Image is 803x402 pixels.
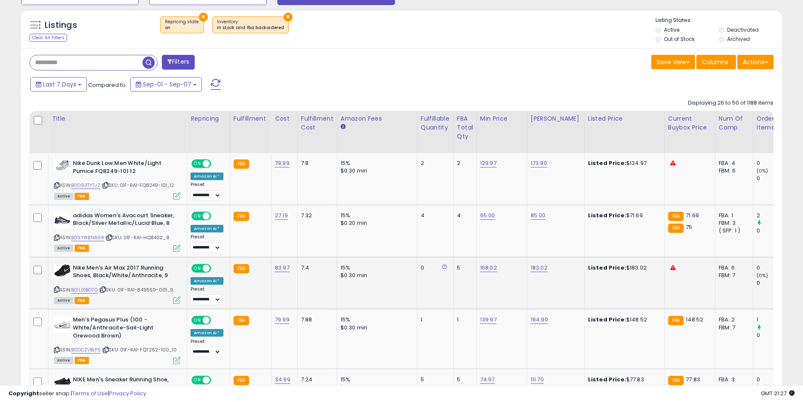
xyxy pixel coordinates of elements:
[421,264,447,272] div: 0
[75,193,89,200] span: FBA
[341,272,411,279] div: $0.30 min
[54,212,71,229] img: 31dxF4RElGL._SL40_.jpg
[71,182,100,189] a: B0D93TY7JZ
[727,26,759,33] label: Deactivated
[457,212,470,219] div: 4
[210,264,223,272] span: OFF
[757,376,791,383] div: 0
[588,316,626,324] b: Listed Price:
[757,272,768,279] small: (0%)
[757,316,791,324] div: 1
[301,114,333,132] div: Fulfillment Cost
[191,339,223,358] div: Preset:
[341,123,346,131] small: Amazon Fees.
[192,160,203,167] span: ON
[301,316,330,324] div: 7.88
[341,159,411,167] div: 15%
[757,175,791,182] div: 0
[162,55,195,70] button: Filters
[54,316,180,363] div: ASIN:
[719,219,747,227] div: FBM: 3
[275,159,290,167] a: 79.99
[54,357,73,364] span: All listings currently available for purchase on Amazon
[655,16,782,24] p: Listing States:
[301,376,330,383] div: 7.24
[72,389,108,397] a: Terms of Use
[192,212,203,219] span: ON
[761,389,795,397] span: 2025-09-15 21:27 GMT
[719,376,747,383] div: FBA: 3
[54,316,71,333] img: 314Jmvpv+FL._SL40_.jpg
[341,219,411,227] div: $0.30 min
[688,99,773,107] div: Displaying 26 to 50 of 1188 items
[8,389,39,397] strong: Copyright
[341,114,414,123] div: Amazon Fees
[301,159,330,167] div: 7.8
[234,316,249,325] small: FBA
[75,297,89,304] span: FBA
[105,234,169,241] span: | SKU: 01F-RA1-HQ8402_8
[73,159,175,177] b: Nike Dunk Low Men White/Light Pumice FQ8249-101 12
[588,375,626,383] b: Listed Price:
[480,375,495,384] a: 74.97
[668,212,684,221] small: FBA
[191,234,223,253] div: Preset:
[664,26,679,33] label: Active
[73,212,175,229] b: adidas Women's Avacourt Sneaker, Black/Silver Metallic/Lucid Blue, 8
[192,317,203,324] span: ON
[130,77,202,92] button: Sep-01 - Sep-07
[421,114,450,132] div: Fulfillable Quantity
[727,35,750,43] label: Archived
[8,390,146,398] div: seller snap | |
[191,329,223,337] div: Amazon AI *
[165,19,199,31] span: Repricing state :
[234,264,249,273] small: FBA
[421,316,447,324] div: 1
[43,80,76,89] span: Last 7 Days
[480,316,497,324] a: 139.97
[686,211,699,219] span: 71.69
[275,114,294,123] div: Cost
[480,211,495,220] a: 65.00
[191,173,223,180] div: Amazon AI *
[457,159,470,167] div: 2
[234,114,268,123] div: Fulfillment
[719,159,747,167] div: FBA: 4
[421,159,447,167] div: 2
[480,264,497,272] a: 168.02
[457,376,470,383] div: 5
[531,264,548,272] a: 183.02
[757,167,768,174] small: (0%)
[702,58,728,66] span: Columns
[668,114,712,132] div: Current Buybox Price
[719,167,747,175] div: FBM: 6
[88,81,127,89] span: Compared to:
[588,211,626,219] b: Listed Price:
[234,159,249,169] small: FBA
[686,223,692,231] span: 75
[54,264,180,303] div: ASIN:
[301,264,330,272] div: 7.4
[301,212,330,219] div: 7.32
[54,212,180,251] div: ASIN:
[71,234,104,241] a: B09Y88N89R
[54,159,180,199] div: ASIN:
[30,34,67,42] div: Clear All Filters
[191,225,223,232] div: Amazon AI *
[275,211,288,220] a: 27.19
[651,55,695,69] button: Save View
[341,316,411,324] div: 15%
[668,376,684,385] small: FBA
[54,159,71,171] img: 31oBdIEJp-L._SL40_.jpg
[217,25,284,31] div: in stock and fba backordered
[531,316,548,324] a: 194.90
[109,389,146,397] a: Privacy Policy
[284,13,293,22] button: ×
[210,317,223,324] span: OFF
[457,316,470,324] div: 1
[30,77,87,92] button: Last 7 Days
[54,264,71,277] img: 51uGybfG9PL._SL40_.jpg
[421,376,447,383] div: 5
[102,346,177,353] span: | SKU: 01F-RA1-FQ7262-100_10
[73,264,175,282] b: Nike Men's Air Max 2017 Running Shoes, Black/White/Anthracite, 9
